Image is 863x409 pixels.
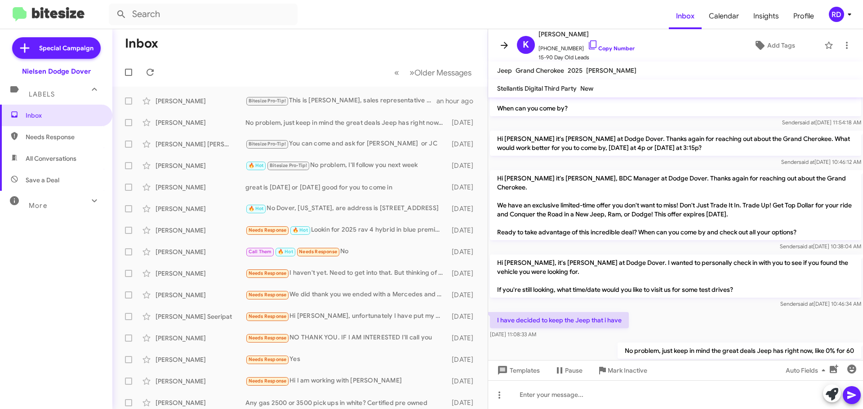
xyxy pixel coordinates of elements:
div: [DATE] [447,247,480,256]
div: great is [DATE] or [DATE] good for you to come in [245,183,447,192]
span: Needs Response [249,292,287,298]
span: Needs Response [249,270,287,276]
div: I haven't yet. Need to get into that. But thinking of used rather than another lease. [245,268,447,278]
span: Insights [746,3,786,29]
div: [DATE] [447,269,480,278]
button: Auto Fields [778,362,836,378]
span: 🔥 Hot [278,249,293,255]
div: [PERSON_NAME] [156,161,245,170]
button: Templates [488,362,547,378]
div: You can come and ask for [PERSON_NAME] or JC [245,139,447,149]
span: Mark Inactive [608,362,647,378]
span: Needs Response [249,356,287,362]
a: Special Campaign [12,37,101,59]
div: Yes [245,354,447,365]
span: Templates [495,362,540,378]
div: We did thank you we ended with a Mercedes and they gave a much higher trade in [245,290,447,300]
div: [DATE] [447,334,480,343]
span: Bitesize Pro-Tip! [249,141,286,147]
div: [PERSON_NAME] [PERSON_NAME] [156,140,245,149]
div: [PERSON_NAME] [156,398,245,407]
input: Search [109,4,298,25]
span: Grand Cherokee [516,66,564,75]
button: Previous [389,63,405,82]
div: [DATE] [447,312,480,321]
p: I have decided to keep the Jeep that i have [490,312,629,328]
span: [PHONE_NUMBER] [538,40,635,53]
a: Copy Number [587,45,635,52]
span: Pause [565,362,583,378]
div: [PERSON_NAME] [156,226,245,235]
nav: Page navigation example [389,63,477,82]
span: Jeep [497,66,512,75]
div: NO THANK YOU. IF I AM INTERESTED I'll call you [245,333,447,343]
span: Sender [DATE] 10:46:34 AM [780,300,861,307]
span: Sender [DATE] 10:46:12 AM [781,158,861,165]
span: Call Them [249,249,272,255]
span: said at [800,119,815,126]
a: Calendar [702,3,746,29]
span: 🔥 Hot [293,227,308,233]
div: [PERSON_NAME] [156,183,245,192]
span: Older Messages [414,68,472,78]
div: Lookin for 2025 rav 4 hybrid in blue premium [245,225,447,235]
div: [PERSON_NAME] [156,334,245,343]
div: [PERSON_NAME] Seeripat [156,312,245,321]
div: [DATE] [447,290,480,299]
button: Pause [547,362,590,378]
span: Needs Response [249,313,287,319]
span: « [394,67,399,78]
div: No problem, I'll follow you next week [245,160,447,171]
div: Nielsen Dodge Dover [22,67,91,76]
p: Hi [PERSON_NAME] it's [PERSON_NAME] at Dodge Dover. Thanks again for reaching out about the Grand... [490,131,861,156]
span: » [409,67,414,78]
span: [DATE] 11:08:33 AM [490,331,536,338]
span: K [523,38,529,52]
span: said at [799,158,814,165]
span: said at [797,243,813,250]
span: 🔥 Hot [249,163,264,168]
div: [PERSON_NAME] [156,377,245,386]
div: [DATE] [447,355,480,364]
div: [PERSON_NAME] [156,247,245,256]
div: [PERSON_NAME] [156,204,245,213]
div: [PERSON_NAME] [156,355,245,364]
h1: Inbox [125,36,158,51]
span: 🔥 Hot [249,206,264,211]
span: Special Campaign [39,44,93,53]
span: Needs Response [249,335,287,341]
button: Mark Inactive [590,362,654,378]
span: Bitesize Pro-Tip! [270,163,307,168]
a: Inbox [669,3,702,29]
span: All Conversations [26,154,76,163]
div: [DATE] [447,140,480,149]
span: [PERSON_NAME] [586,66,636,75]
span: New [580,84,593,92]
div: [DATE] [447,161,480,170]
button: Add Tags [728,37,820,53]
div: [DATE] [447,377,480,386]
div: [PERSON_NAME] [156,269,245,278]
span: Sender [DATE] 11:54:18 AM [782,119,861,126]
span: Add Tags [767,37,795,53]
span: Bitesize Pro-Tip! [249,98,286,104]
span: More [29,202,47,210]
div: [DATE] [447,398,480,407]
div: [DATE] [447,204,480,213]
div: RD [829,7,844,22]
div: No problem, just keep in mind the great deals Jeep has right now, like 0% for 60 [245,118,447,127]
div: No Dover, [US_STATE], are address is [STREET_ADDRESS] [245,203,447,214]
div: [DATE] [447,226,480,235]
div: Hi I am working with [PERSON_NAME] [245,376,447,386]
span: [PERSON_NAME] [538,29,635,40]
div: This is [PERSON_NAME], sales representative here at Dover Dodge [245,96,436,106]
div: No [245,246,447,257]
div: an hour ago [436,97,480,106]
div: [PERSON_NAME] [156,118,245,127]
span: Save a Deal [26,176,59,185]
span: 15-90 Day Old Leads [538,53,635,62]
div: [DATE] [447,183,480,192]
span: Needs Response [26,132,102,141]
